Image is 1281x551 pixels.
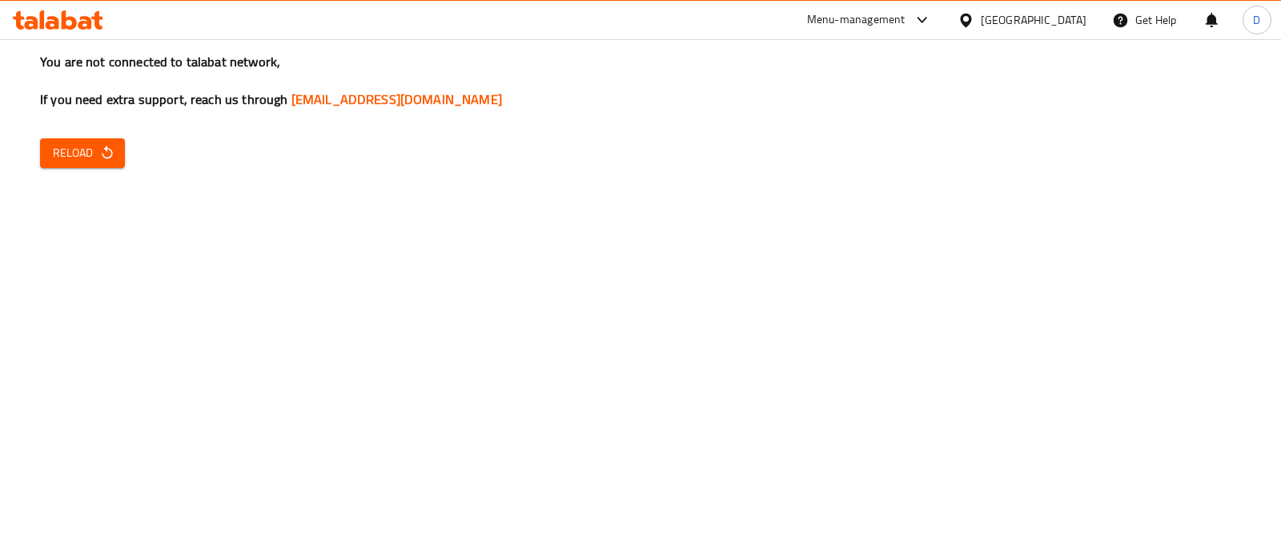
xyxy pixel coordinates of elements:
[981,11,1086,29] div: [GEOGRAPHIC_DATA]
[1253,11,1260,29] span: D
[53,143,112,163] span: Reload
[291,87,502,111] a: [EMAIL_ADDRESS][DOMAIN_NAME]
[40,53,1241,109] h3: You are not connected to talabat network, If you need extra support, reach us through
[807,10,906,30] div: Menu-management
[40,138,125,168] button: Reload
